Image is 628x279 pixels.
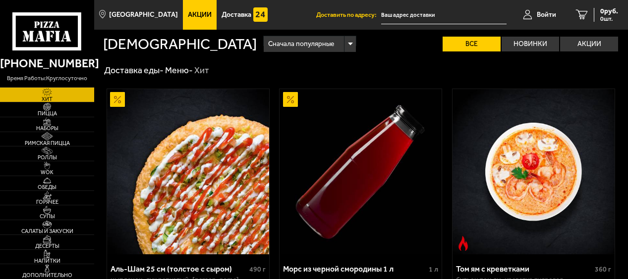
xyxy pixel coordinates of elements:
label: Новинки [502,37,560,51]
label: Акции [560,37,618,51]
input: Ваш адрес доставки [381,6,507,24]
a: Острое блюдоТом ям с креветками [453,89,615,254]
span: 490 г [249,265,266,274]
img: Том ям с креветками [453,89,615,254]
span: Акции [188,11,212,18]
img: Аль-Шам 25 см (толстое с сыром) [107,89,269,254]
span: Войти [537,11,556,18]
span: [GEOGRAPHIC_DATA] [109,11,178,18]
a: Меню- [165,65,193,76]
div: Морс из черной смородины 1 л [283,264,426,274]
img: Морс из черной смородины 1 л [280,89,442,254]
img: Акционный [283,92,298,107]
h1: [DEMOGRAPHIC_DATA] [103,37,257,52]
span: 360 г [595,265,611,274]
a: АкционныйМорс из черной смородины 1 л [280,89,442,254]
label: Все [443,37,501,51]
img: 15daf4d41897b9f0e9f617042186c801.svg [253,7,268,22]
div: Хит [194,65,209,76]
span: Доставка [222,11,251,18]
span: 1 л [429,265,438,274]
span: 0 руб. [600,8,618,15]
span: Доставить по адресу: [316,12,381,18]
img: Акционный [110,92,125,107]
span: Сначала популярные [268,35,334,53]
div: Том ям с креветками [456,264,592,274]
a: АкционныйАль-Шам 25 см (толстое с сыром) [107,89,269,254]
div: Аль-Шам 25 см (толстое с сыром) [111,264,247,274]
a: Доставка еды- [104,65,164,76]
span: 0 шт. [600,16,618,22]
img: Острое блюдо [456,236,471,251]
